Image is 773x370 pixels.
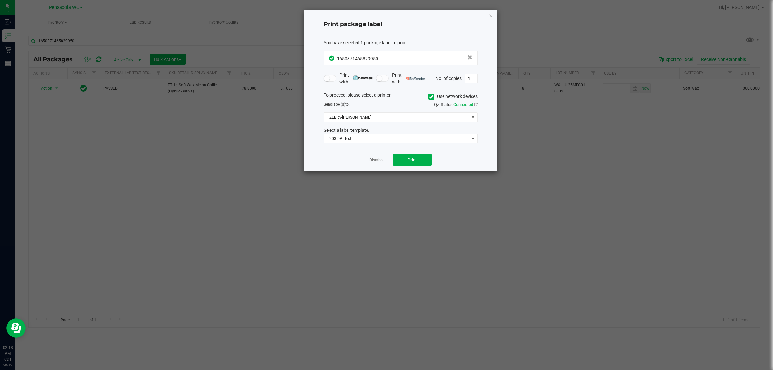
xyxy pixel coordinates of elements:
[324,113,469,122] span: ZEBRA-[PERSON_NAME]
[369,157,383,163] a: Dismiss
[324,39,478,46] div: :
[329,55,335,62] span: In Sync
[324,40,407,45] span: You have selected 1 package label to print
[324,134,469,143] span: 203 DPI Test
[319,92,482,102] div: To proceed, please select a printer.
[353,75,373,80] img: mark_magic_cybra.png
[6,318,26,338] iframe: Resource center
[434,102,478,107] span: QZ Status:
[332,102,345,107] span: label(s)
[337,56,378,61] span: 1650371465829950
[407,157,417,162] span: Print
[428,93,478,100] label: Use network devices
[392,72,425,85] span: Print with
[319,127,482,134] div: Select a label template.
[406,77,425,80] img: bartender.png
[339,72,373,85] span: Print with
[324,20,478,29] h4: Print package label
[435,75,462,81] span: No. of copies
[453,102,473,107] span: Connected
[324,102,350,107] span: Send to:
[393,154,432,166] button: Print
